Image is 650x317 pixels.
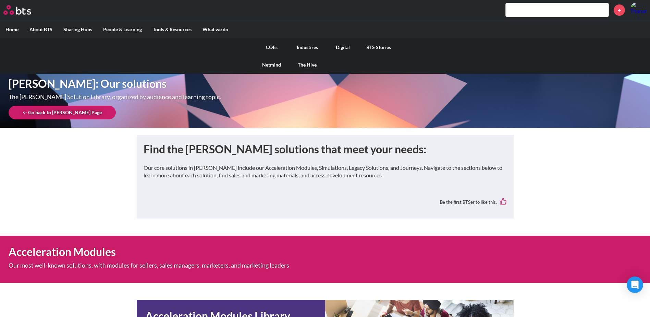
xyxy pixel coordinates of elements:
[98,21,147,38] label: People & Learning
[144,142,507,157] h1: Find the [PERSON_NAME] solutions that meet your needs:
[144,193,507,212] div: Be the first BTSer to like this.
[24,21,58,38] label: About BTS
[3,5,44,15] a: Go home
[197,21,234,38] label: What we do
[144,164,507,179] p: Our core solutions in [PERSON_NAME] include our Acceleration Modules, Simulations, Legacy Solutio...
[9,94,363,100] p: The [PERSON_NAME] Solution Library, organized by audience and learning topic.
[614,4,625,16] a: +
[58,21,98,38] label: Sharing Hubs
[9,244,452,260] h1: Acceleration Modules
[630,2,647,18] img: Thanatchaporn Chantapisit
[627,277,643,293] div: Open Intercom Messenger
[630,2,647,18] a: Profile
[9,262,363,269] p: Our most well-known solutions, with modules for sellers, sales managers, marketers, and marketing...
[9,106,116,119] a: <- Go back to [PERSON_NAME] Page
[9,76,452,92] h1: [PERSON_NAME]: Our solutions
[3,5,31,15] img: BTS Logo
[147,21,197,38] label: Tools & Resources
